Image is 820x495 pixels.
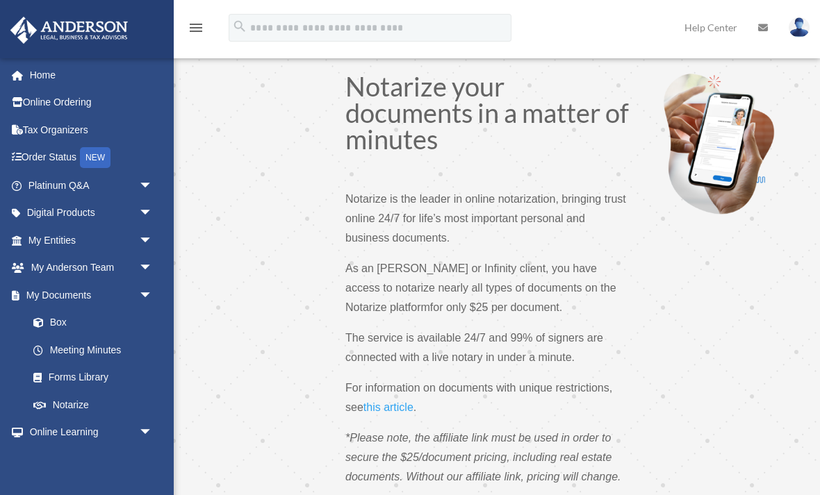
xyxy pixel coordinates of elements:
[10,419,174,446] a: Online Learningarrow_drop_down
[10,89,174,117] a: Online Ordering
[363,401,413,413] span: this article
[19,336,174,364] a: Meeting Minutes
[188,19,204,36] i: menu
[19,391,167,419] a: Notarize
[139,226,167,255] span: arrow_drop_down
[6,17,132,44] img: Anderson Advisors Platinum Portal
[10,281,174,309] a: My Documentsarrow_drop_down
[10,226,174,254] a: My Entitiesarrow_drop_down
[139,446,167,474] span: arrow_drop_down
[139,419,167,447] span: arrow_drop_down
[19,364,174,392] a: Forms Library
[139,171,167,200] span: arrow_drop_down
[10,171,174,199] a: Platinum Q&Aarrow_drop_down
[139,199,167,228] span: arrow_drop_down
[19,309,174,337] a: Box
[345,262,616,313] span: As an [PERSON_NAME] or Infinity client, you have access to notarize nearly all types of documents...
[10,144,174,172] a: Order StatusNEW
[789,17,810,37] img: User Pic
[232,19,247,34] i: search
[413,401,416,413] span: .
[139,281,167,310] span: arrow_drop_down
[363,401,413,420] a: this article
[10,254,174,282] a: My Anderson Teamarrow_drop_down
[345,382,612,413] span: For information on documents with unique restrictions, see
[660,73,778,215] img: Notarize-hero
[10,446,174,473] a: Billingarrow_drop_down
[345,193,626,244] span: Notarize is the leader in online notarization, bringing trust online 24/7 for life’s most importa...
[188,24,204,36] a: menu
[10,199,174,227] a: Digital Productsarrow_drop_down
[80,147,110,168] div: NEW
[10,116,174,144] a: Tax Organizers
[345,332,603,363] span: The service is available 24/7 and 99% of signers are connected with a live notary in under a minute.
[139,254,167,283] span: arrow_drop_down
[345,73,630,159] h1: Notarize your documents in a matter of minutes
[10,61,174,89] a: Home
[430,301,562,313] span: for only $25 per document.
[345,432,621,483] span: *Please note, the affiliate link must be used in order to secure the $25/document pricing, includ...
